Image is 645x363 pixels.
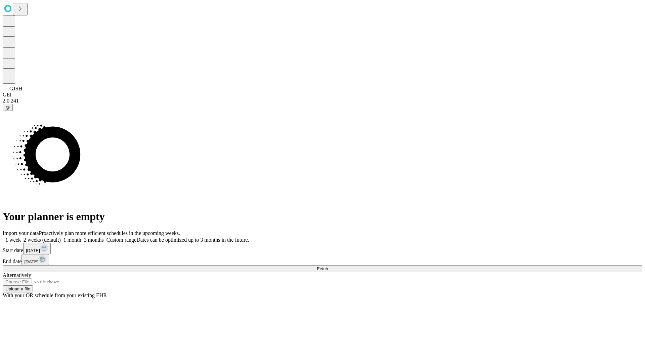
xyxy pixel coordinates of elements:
span: With your OR schedule from your existing EHR [3,292,107,298]
span: Alternatively [3,272,31,278]
h1: Your planner is empty [3,210,642,223]
span: @ [5,105,10,110]
div: End date [3,254,642,265]
span: 3 months [84,237,104,243]
span: Dates can be optimized up to 3 months in the future. [136,237,249,243]
button: Upload a file [3,285,33,292]
span: 1 month [63,237,81,243]
div: 2.0.241 [3,98,642,104]
span: [DATE] [26,248,40,253]
span: 1 week [5,237,21,243]
span: 2 weeks (default) [24,237,61,243]
div: Start date [3,243,642,254]
span: GJSH [9,86,22,91]
button: @ [3,104,13,111]
button: [DATE] [21,254,49,265]
div: GEI [3,92,642,98]
button: [DATE] [23,243,51,254]
span: [DATE] [24,259,38,264]
span: Fetch [317,266,328,271]
span: Custom range [106,237,136,243]
span: Proactively plan more efficient schedules in the upcoming weeks. [39,230,180,236]
button: Fetch [3,265,642,272]
span: Import your data [3,230,39,236]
